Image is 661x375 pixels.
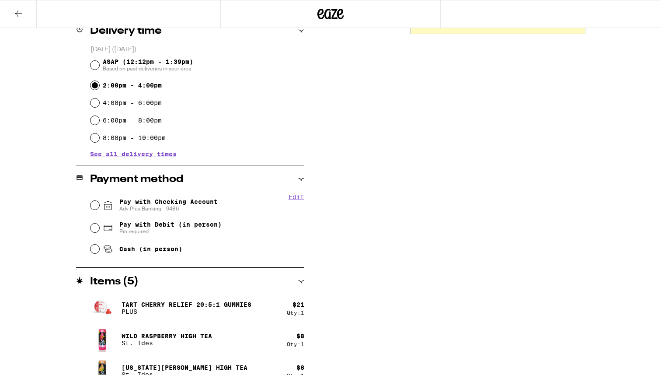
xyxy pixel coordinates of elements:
[119,221,222,228] span: Pay with Debit (in person)
[119,205,218,212] span: Adv Plus Banking - 9486
[103,82,162,89] label: 2:00pm - 4:00pm
[90,277,139,287] h2: Items ( 5 )
[90,151,177,157] button: See all delivery times
[119,245,182,252] span: Cash (in person)
[122,364,247,371] p: [US_STATE][PERSON_NAME] High Tea
[90,46,304,54] p: [DATE] ([DATE])
[287,310,304,315] div: Qty: 1
[103,134,166,141] label: 8:00pm - 10:00pm
[122,333,212,340] p: Wild Raspberry High Tea
[296,333,304,340] div: $ 8
[119,198,218,212] span: Pay with Checking Account
[292,301,304,308] div: $ 21
[287,341,304,347] div: Qty: 1
[119,228,222,235] span: Pin required
[122,308,251,315] p: PLUS
[103,99,162,106] label: 4:00pm - 6:00pm
[90,174,183,185] h2: Payment method
[103,117,162,124] label: 6:00pm - 8:00pm
[296,364,304,371] div: $ 8
[90,26,162,36] h2: Delivery time
[122,340,212,347] p: St. Ides
[289,193,304,200] button: Edit
[90,296,115,320] img: PLUS - Tart Cherry Relief 20:5:1 Gummies
[103,65,193,72] span: Based on past deliveries in your area
[103,58,193,72] span: ASAP (12:12pm - 1:39pm)
[122,301,251,308] p: Tart Cherry Relief 20:5:1 Gummies
[90,327,115,352] img: St. Ides - Wild Raspberry High Tea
